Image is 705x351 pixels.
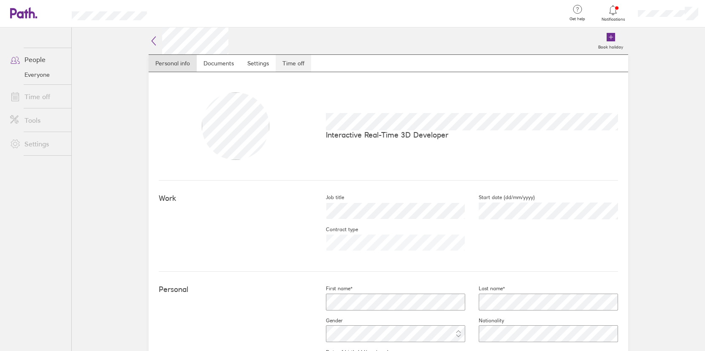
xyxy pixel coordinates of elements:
a: Time off [3,88,71,105]
label: Gender [312,317,343,324]
a: Time off [276,55,311,72]
span: Get help [564,16,591,22]
a: Notifications [599,4,627,22]
span: Notifications [599,17,627,22]
label: Book holiday [593,42,628,50]
label: Job title [312,194,344,201]
h4: Work [159,194,312,203]
p: Interactive Real-Time 3D Developer [326,130,618,139]
label: Last name* [465,285,505,292]
label: Start date (dd/mm/yyyy) [465,194,535,201]
a: Settings [3,135,71,152]
label: First name* [312,285,352,292]
label: Contract type [312,226,358,233]
label: Nationality [465,317,504,324]
a: Personal info [149,55,197,72]
a: People [3,51,71,68]
h4: Personal [159,285,312,294]
a: Book holiday [593,27,628,54]
a: Settings [241,55,276,72]
a: Tools [3,112,71,129]
a: Documents [197,55,241,72]
a: Everyone [3,68,71,81]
